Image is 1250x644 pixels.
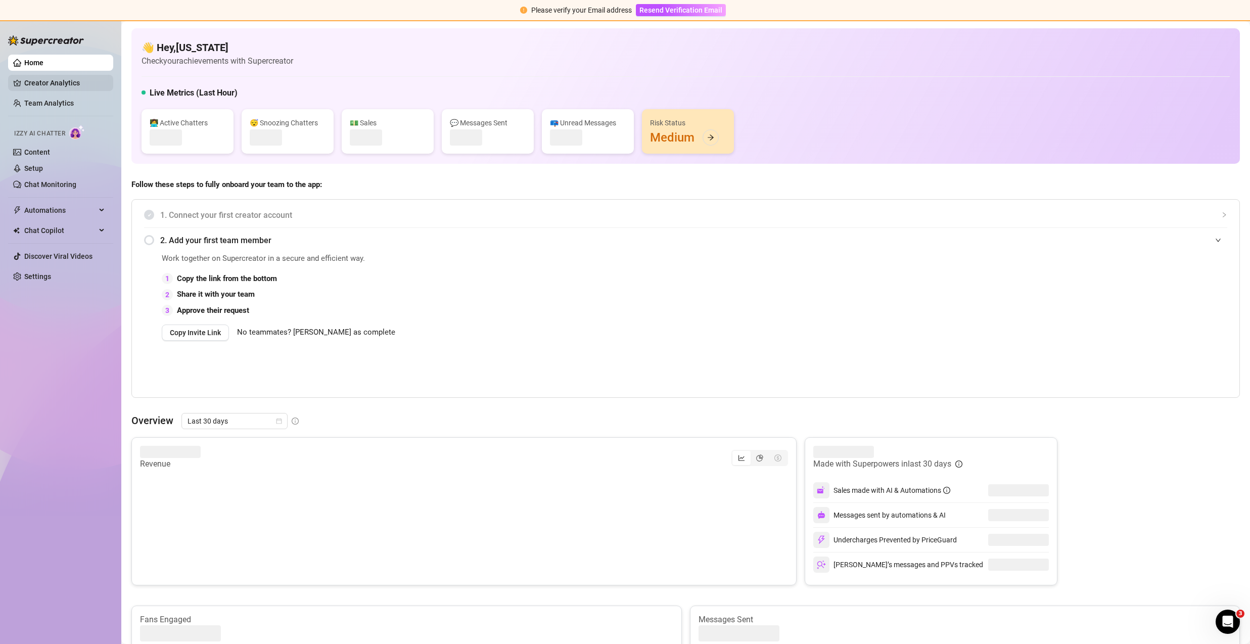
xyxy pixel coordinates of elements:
[738,454,745,462] span: line-chart
[177,306,249,315] strong: Approve their request
[813,557,983,573] div: [PERSON_NAME]’s messages and PPVs tracked
[650,117,726,128] div: Risk Status
[142,40,293,55] h4: 👋 Hey, [US_STATE]
[160,234,1227,247] span: 2. Add your first team member
[834,485,950,496] div: Sales made with AI & Automations
[142,55,293,67] article: Check your achievements with Supercreator
[69,125,85,140] img: AI Chatter
[817,560,826,569] img: svg%3e
[1221,212,1227,218] span: collapsed
[1215,237,1221,243] span: expanded
[177,290,255,299] strong: Share it with your team
[162,289,173,300] div: 2
[550,117,626,128] div: 📪 Unread Messages
[774,454,781,462] span: dollar-circle
[170,329,221,337] span: Copy Invite Link
[131,180,322,189] strong: Follow these steps to fully onboard your team to the app:
[520,7,527,14] span: exclamation-circle
[1025,253,1227,382] iframe: Adding Team Members
[144,228,1227,253] div: 2. Add your first team member
[817,486,826,495] img: svg%3e
[131,413,173,428] article: Overview
[177,274,277,283] strong: Copy the link from the bottom
[636,4,726,16] button: Resend Verification Email
[450,117,526,128] div: 💬 Messages Sent
[150,87,238,99] h5: Live Metrics (Last Hour)
[8,35,84,45] img: logo-BBDzfeDw.svg
[24,252,92,260] a: Discover Viral Videos
[699,614,1232,625] article: Messages Sent
[707,134,714,141] span: arrow-right
[943,487,950,494] span: info-circle
[731,450,788,466] div: segmented control
[813,507,946,523] div: Messages sent by automations & AI
[817,535,826,544] img: svg%3e
[250,117,326,128] div: 😴 Snoozing Chatters
[24,202,96,218] span: Automations
[140,614,673,625] article: Fans Engaged
[13,206,21,214] span: thunderbolt
[188,413,282,429] span: Last 30 days
[140,458,201,470] article: Revenue
[24,180,76,189] a: Chat Monitoring
[1216,610,1240,634] iframe: Intercom live chat
[817,511,825,519] img: svg%3e
[162,273,173,284] div: 1
[756,454,763,462] span: pie-chart
[813,532,957,548] div: Undercharges Prevented by PriceGuard
[813,458,951,470] article: Made with Superpowers in last 30 days
[13,227,20,234] img: Chat Copilot
[276,418,282,424] span: calendar
[1236,610,1244,618] span: 3
[162,253,1000,265] span: Work together on Supercreator in a secure and efficient way.
[531,5,632,16] div: Please verify your Email address
[160,209,1227,221] span: 1. Connect your first creator account
[639,6,722,14] span: Resend Verification Email
[292,418,299,425] span: info-circle
[24,99,74,107] a: Team Analytics
[24,272,51,281] a: Settings
[955,461,962,468] span: info-circle
[150,117,225,128] div: 👩‍💻 Active Chatters
[24,222,96,239] span: Chat Copilot
[237,327,395,339] span: No teammates? [PERSON_NAME] as complete
[162,325,229,341] button: Copy Invite Link
[162,305,173,316] div: 3
[24,75,105,91] a: Creator Analytics
[24,164,43,172] a: Setup
[24,59,43,67] a: Home
[350,117,426,128] div: 💵 Sales
[144,203,1227,227] div: 1. Connect your first creator account
[24,148,50,156] a: Content
[14,129,65,139] span: Izzy AI Chatter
